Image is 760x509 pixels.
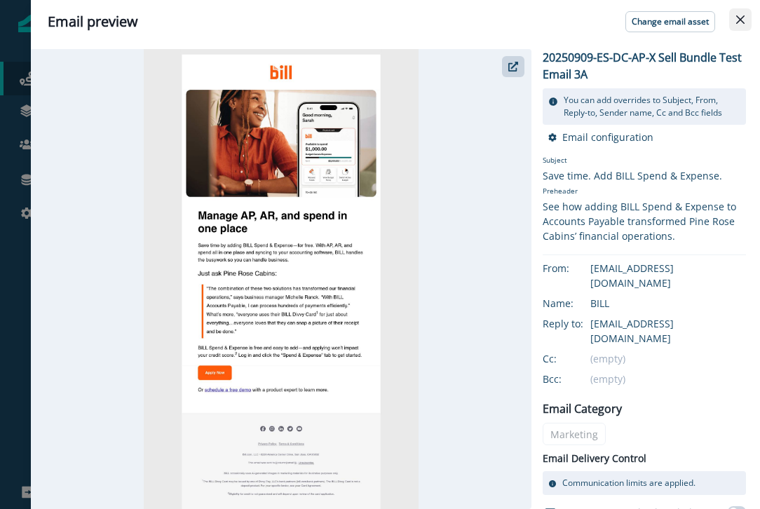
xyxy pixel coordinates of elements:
[590,351,746,366] div: (empty)
[562,130,653,144] p: Email configuration
[590,316,746,346] div: [EMAIL_ADDRESS][DOMAIN_NAME]
[632,17,709,27] p: Change email asset
[543,155,746,168] p: Subject
[564,94,740,119] p: You can add overrides to Subject, From, Reply-to, Sender name, Cc and Bcc fields
[625,11,715,32] button: Change email asset
[543,168,746,183] div: Save time. Add BILL Spend & Expense.
[590,261,746,290] div: [EMAIL_ADDRESS][DOMAIN_NAME]
[543,49,746,83] p: 20250909-ES-DC-AP-X Sell Bundle Test Email 3A
[543,351,613,366] div: Cc:
[543,261,613,276] div: From:
[590,296,746,311] div: BILL
[543,316,613,331] div: Reply to:
[144,49,419,509] img: email asset unavailable
[543,372,613,386] div: Bcc:
[548,130,653,144] button: Email configuration
[562,477,695,489] p: Communication limits are applied.
[48,11,743,32] div: Email preview
[543,183,746,199] p: Preheader
[590,372,746,386] div: (empty)
[543,296,613,311] div: Name:
[543,451,646,466] p: Email Delivery Control
[543,199,746,243] div: See how adding BILL Spend & Expense to Accounts Payable transformed Pine Rose Cabins’ financial o...
[729,8,752,31] button: Close
[543,400,622,417] p: Email Category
